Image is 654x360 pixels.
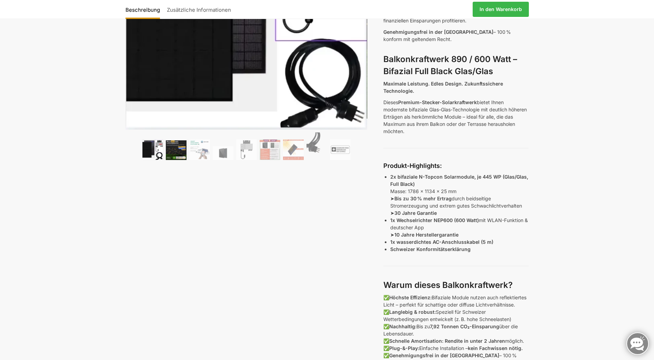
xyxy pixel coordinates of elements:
img: Maysun [213,146,233,160]
img: Anschlusskabel-3meter_schweizer-stecker [306,132,327,160]
img: Balkonkraftwerk 890/600 Watt bificial Glas/Glas – Bild 3 [189,139,210,160]
p: Dieses bietet Ihnen modernste bifaziale Glas-Glas-Technologie mit deutlich höheren Erträgen als h... [383,99,529,135]
strong: Langlebig & robust: [389,309,436,315]
img: Balkonkraftwerk 890/600 Watt bificial Glas/Glas – Bild 9 [330,139,351,160]
strong: Schweizer Konformitätserklärung [390,246,471,252]
img: Balkonkraftwerk 890/600 Watt bificial Glas/Glas – Bild 2 [166,140,187,160]
strong: Plug-&-Play: [389,345,419,351]
strong: Maximale Leistung. Edles Design. Zukunftssichere Technologie. [383,81,503,94]
strong: Bis zu 30 % mehr Ertrag [394,196,452,201]
strong: 2x bifaziale N-Topcon Solarmodule, je 445 WP (Glas/Glas, Full Black) [390,174,528,187]
img: Bificial im Vergleich zu billig Modulen [260,139,280,160]
strong: Premium-Stecker-Solarkraftwerk [398,99,477,105]
strong: 30 Jahre Garantie [394,210,437,216]
strong: kein Fachwissen nötig. [468,345,523,351]
p: mit WLAN-Funktion & deutscher App ➤ [390,217,529,238]
strong: Genehmigungsfrei in der [GEOGRAPHIC_DATA] [389,352,499,358]
strong: 10 Jahre Herstellergarantie [394,232,459,238]
a: Beschreibung [125,1,163,18]
strong: Warum dieses Balkonkraftwerk? [383,280,513,290]
span: – 100 % konform mit geltendem Recht. [383,29,511,42]
strong: Balkonkraftwerk 890 / 600 Watt – Bifazial Full Black Glas/Glas [383,54,517,76]
strong: Nachhaltig: [389,323,416,329]
strong: 1x Wechselrichter NEP600 (600 Watt) [390,217,479,223]
strong: Höchste Effizienz: [389,294,432,300]
a: In den Warenkorb [473,2,529,17]
img: Bificiales Hochleistungsmodul [142,139,163,160]
img: Balkonkraftwerk 890/600 Watt bificial Glas/Glas – Bild 5 [236,139,257,160]
strong: 1x wasserdichtes AC-Anschlusskabel (5 m) [390,239,493,245]
strong: Rendite in unter 2 Jahren [445,338,505,344]
span: Genehmigungsfrei in der [GEOGRAPHIC_DATA] [383,29,493,35]
img: Bificial 30 % mehr Leistung [283,139,304,160]
strong: Produkt-Highlights: [383,162,442,169]
a: Zusätzliche Informationen [163,1,234,18]
strong: 7,92 Tonnen CO₂-Einsparung [430,323,499,329]
p: Masse: 1786 x 1134 x 25 mm ➤ durch beidseitige Stromerzeugung und extrem gutes Schwachlichtverhal... [390,173,529,217]
strong: Schnelle Amortisation: [389,338,443,344]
